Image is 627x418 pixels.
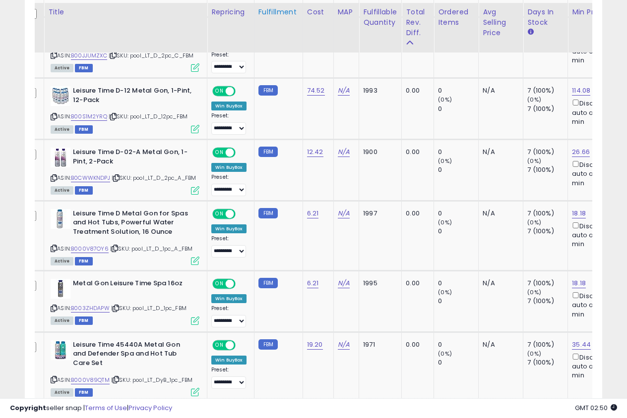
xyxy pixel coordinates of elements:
div: 1995 [363,279,394,288]
span: OFF [234,209,250,218]
a: N/A [338,278,350,288]
a: 6.21 [307,278,319,288]
div: 7 (100%) [527,86,567,95]
div: 0 [438,165,478,174]
a: 19.20 [307,340,323,350]
div: 7 (100%) [527,297,567,306]
span: ON [213,87,226,96]
small: (0%) [438,350,452,358]
div: Min Price [572,7,623,17]
div: 7 (100%) [527,340,567,349]
span: All listings currently available for purchase on Amazon [51,388,73,397]
span: FBM [75,316,93,325]
img: 417I6TtLuGL._SL40_.jpg [51,340,70,360]
div: Cost [307,7,329,17]
div: 7 (100%) [527,227,567,236]
small: FBM [258,85,278,96]
span: All listings currently available for purchase on Amazon [51,257,73,265]
div: 0.00 [406,148,426,157]
small: (0%) [438,218,452,226]
b: Metal Gon Leisure Time Spa 16oz [73,279,193,291]
div: 0 [438,209,478,218]
div: 1900 [363,148,394,157]
div: 0 [438,340,478,349]
b: Leisure Time 45440A Metal Gon and Defender Spa and Hot Tub Care Set [73,340,193,370]
div: Win BuyBox [211,356,247,365]
div: N/A [483,209,515,218]
div: 0 [438,279,478,288]
div: 0 [438,148,478,157]
span: All listings currently available for purchase on Amazon [51,316,73,325]
div: Preset: [211,305,247,327]
small: (0%) [527,288,541,296]
div: Disable auto adjust min [572,159,620,188]
div: Total Rev. Diff. [406,7,430,38]
div: Win BuyBox [211,102,247,110]
img: 41JsPYjwXXL._SL40_.jpg [51,148,70,167]
a: N/A [338,209,350,218]
span: FBM [75,125,93,134]
div: 7 (100%) [527,209,567,218]
small: (0%) [527,157,541,165]
div: 7 (100%) [527,104,567,113]
b: Leisure Time D-12 Metal Gon, 1-Pint, 12-Pack [73,86,193,107]
img: 41TK1zJJCYL._SL40_.jpg [51,209,70,229]
div: Preset: [211,366,247,389]
a: B0CWWKNDPJ [71,174,110,182]
a: Terms of Use [85,403,127,413]
div: 0 [438,86,478,95]
div: 0 [438,227,478,236]
span: ON [213,341,226,349]
div: seller snap | | [10,404,172,413]
small: (0%) [438,96,452,104]
div: Repricing [211,7,250,17]
a: 12.42 [307,147,323,157]
div: 1997 [363,209,394,218]
div: MAP [338,7,355,17]
div: 0.00 [406,86,426,95]
span: | SKU: pool_LT_DyB_1pc_FBM [111,376,192,384]
span: FBM [75,257,93,265]
a: B000V87OY6 [71,245,109,253]
div: ASIN: [51,25,199,71]
div: 1971 [363,340,394,349]
div: Preset: [211,235,247,258]
a: 18.18 [572,209,586,218]
div: ASIN: [51,86,199,132]
div: ASIN: [51,279,199,324]
a: 114.08 [572,86,590,96]
div: N/A [483,148,515,157]
span: | SKU: pool_LT_D_1pc_FBM [111,304,187,312]
small: FBM [258,278,278,288]
span: 2025-08-13 02:50 GMT [575,403,617,413]
div: Disable auto adjust min [572,352,620,380]
span: FBM [75,186,93,195]
small: FBM [258,208,278,218]
img: 31tzOCNoQdL._SL40_.jpg [51,279,70,299]
span: FBM [75,64,93,72]
div: 0 [438,104,478,113]
div: Disable auto adjust min [572,220,620,249]
small: Days In Stock. [527,28,533,37]
div: 0 [438,358,478,367]
a: B00S1M2YRQ [71,112,107,121]
a: B003ZHDAPW [71,304,110,313]
span: ON [213,209,226,218]
span: | SKU: pool_LT_D_1pc_A_FBM [110,245,192,253]
a: 74.52 [307,86,325,96]
span: All listings currently available for purchase on Amazon [51,186,73,195]
span: | SKU: pool_LT_D_2pc_A_FBM [112,174,196,182]
span: | SKU: pool_LT_D_12pc_FBM [109,112,188,120]
div: Days In Stock [527,7,564,28]
div: Disable auto adjust min [572,290,620,319]
div: N/A [483,86,515,95]
div: N/A [483,279,515,288]
a: B00JJUMZXC [71,52,107,60]
span: OFF [234,87,250,96]
div: Ordered Items [438,7,474,28]
a: N/A [338,147,350,157]
small: FBM [258,147,278,157]
b: Leisure Time D Metal Gon for Spas and Hot Tubs, Powerful Water Treatment Solution, 16 Ounce [73,209,193,239]
a: N/A [338,340,350,350]
div: 0.00 [406,209,426,218]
